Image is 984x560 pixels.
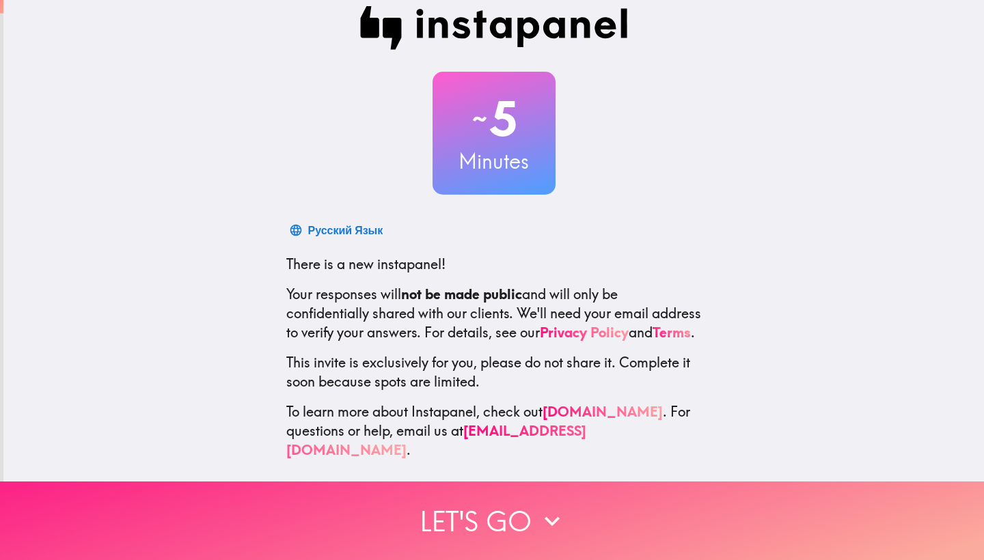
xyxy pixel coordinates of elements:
[286,255,446,272] span: There is a new instapanel!
[401,285,522,303] b: not be made public
[286,285,702,342] p: Your responses will and will only be confidentially shared with our clients. We'll need your emai...
[286,216,389,244] button: Русский Язык
[286,353,702,391] p: This invite is exclusively for you, please do not share it. Complete it soon because spots are li...
[543,403,663,420] a: [DOMAIN_NAME]
[433,147,556,176] h3: Minutes
[470,98,489,139] span: ~
[286,402,702,460] p: To learn more about Instapanel, check out . For questions or help, email us at .
[360,6,628,50] img: Instapanel
[308,221,383,240] div: Русский Язык
[540,324,629,341] a: Privacy Policy
[286,422,586,458] a: [EMAIL_ADDRESS][DOMAIN_NAME]
[653,324,691,341] a: Terms
[433,91,556,147] h2: 5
